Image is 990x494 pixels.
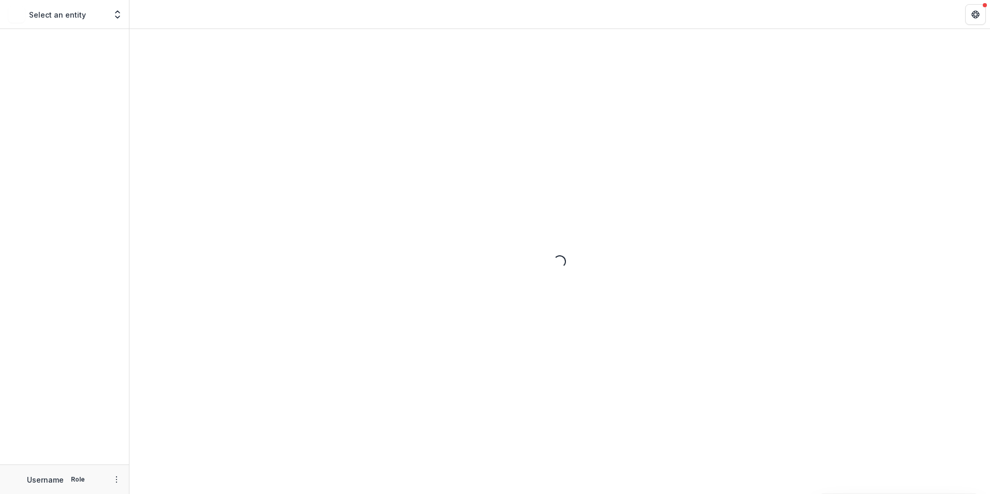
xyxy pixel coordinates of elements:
[110,473,123,486] button: More
[965,4,986,25] button: Get Help
[110,4,125,25] button: Open entity switcher
[29,9,86,20] p: Select an entity
[68,475,88,484] p: Role
[27,474,64,485] p: Username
